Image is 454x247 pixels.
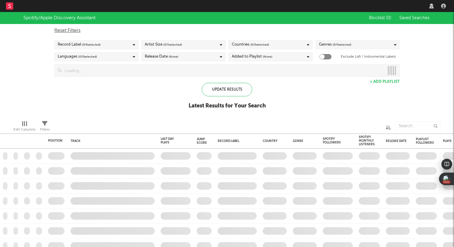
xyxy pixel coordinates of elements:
div: Playlist Followers [416,137,434,145]
span: Blocklist [369,16,391,20]
div: Spotify Monthly Listeners [359,135,375,146]
div: Countries [232,41,269,48]
div: Filters [40,126,50,133]
span: (None) [263,53,272,60]
div: Spotify/Apple Discovery Assistant [23,14,95,22]
div: Added to Playlist [232,53,272,60]
div: Filters [40,119,50,136]
button: + Add Playlist [370,80,400,84]
div: Release Date [386,139,407,143]
div: Position [48,139,62,143]
div: Edit Columns [14,126,35,133]
div: Release Date [145,53,178,60]
input: Search... [395,122,440,131]
div: Languages [58,53,97,60]
div: Edit Columns [14,119,35,136]
div: Last Day Plays [161,137,182,144]
span: ( 0 / 0 selected) [78,53,97,60]
span: (None) [169,53,178,60]
div: Reset Filters [54,27,400,34]
span: ( 0 / 0 selected) [250,41,269,48]
div: Jump Score [197,137,207,145]
span: ( 0 / 5 selected) [163,41,182,48]
label: Exclude Lofi / Instrumental Labels [341,53,396,60]
div: Genre [293,139,314,143]
div: Record Label [58,41,101,48]
div: Update Results [202,83,252,96]
span: ( 0 ) [386,16,391,20]
div: Record Label [218,139,254,143]
span: Saved Searches [399,16,431,20]
div: Plays [443,139,452,143]
div: Latest Results for Your Search [189,102,266,110]
div: Country [263,139,284,143]
div: Artist Size [145,41,182,48]
div: Track [71,139,152,143]
div: Genres [319,41,351,48]
button: Saved Searches [398,16,431,20]
span: ( 0 / 6 selected) [82,41,101,48]
span: ( 0 / 0 selected) [333,41,351,48]
div: Spotify Followers [323,137,344,144]
input: Loading... [62,65,384,77]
